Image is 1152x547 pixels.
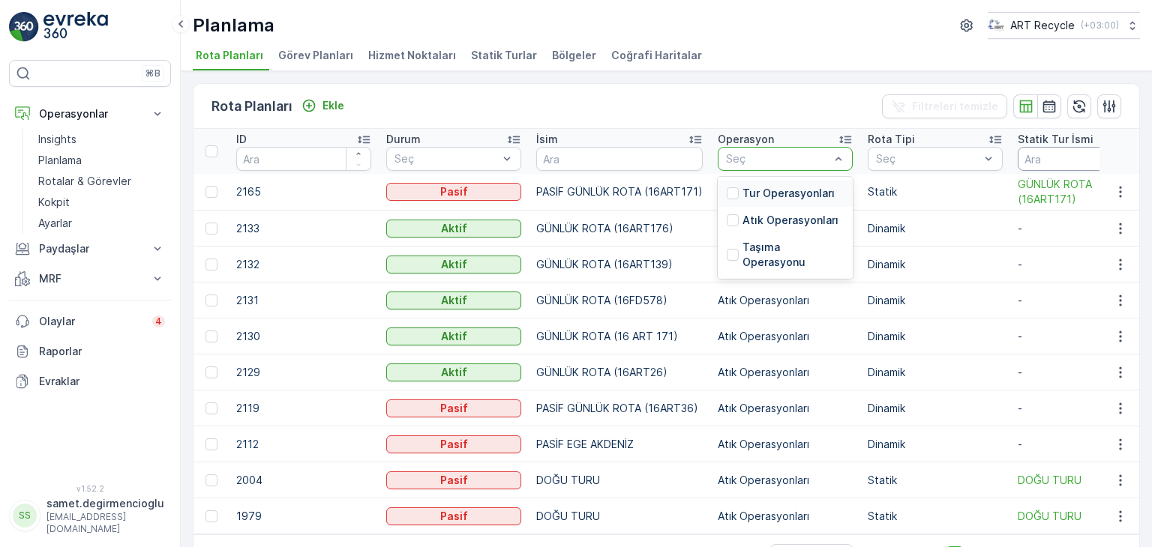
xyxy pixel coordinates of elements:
p: Rotalar & Görevler [38,174,131,189]
p: Paydaşlar [39,241,141,256]
p: PASİF GÜNLÜK ROTA (16ART36) [536,401,703,416]
button: MRF [9,264,171,294]
img: image_23.png [988,17,1004,34]
p: Statik [868,184,1003,199]
p: Tur Operasyonları [742,186,835,201]
p: 2131 [236,293,371,308]
p: Aktif [441,257,467,272]
p: İsim [536,132,558,147]
p: Evraklar [39,374,165,389]
a: Raporlar [9,336,171,366]
p: Atık Operasyonları [718,293,853,308]
a: Olaylar4 [9,306,171,336]
button: Aktif [386,291,521,309]
div: Toggle Row Selected [205,366,217,378]
div: Toggle Row Selected [205,474,217,486]
img: logo [9,12,39,42]
p: Atık Operasyonları [718,365,853,380]
p: samet.degirmencioglu [46,496,164,511]
p: Aktif [441,221,467,236]
p: PASİF GÜNLÜK ROTA (16ART171) [536,184,703,199]
div: Toggle Row Selected [205,294,217,306]
p: 2165 [236,184,371,199]
p: Rota Tipi [868,132,915,147]
img: logo_light-DOdMpM7g.png [43,12,108,42]
a: Kokpit [32,192,171,213]
p: [EMAIL_ADDRESS][DOMAIN_NAME] [46,511,164,535]
div: Toggle Row Selected [205,259,217,271]
p: Dinamik [868,437,1003,452]
button: Paydaşlar [9,234,171,264]
div: Toggle Row Selected [205,402,217,414]
button: Aktif [386,256,521,273]
a: Rotalar & Görevler [32,171,171,192]
p: Pasif [440,437,468,452]
button: Pasif [386,471,521,489]
p: ⌘B [145,67,160,79]
button: Aktif [386,363,521,381]
p: Statik [868,473,1003,488]
input: Ara [236,147,371,171]
p: Atık Operasyonları [718,329,853,344]
p: 2004 [236,473,371,488]
p: Atık Operasyonları [718,401,853,416]
p: 2133 [236,221,371,236]
a: Planlama [32,150,171,171]
span: v 1.52.2 [9,484,171,493]
p: GÜNLÜK ROTA (16ART139) [536,257,703,272]
span: Rota Planları [196,48,263,63]
p: Taşıma Operasyonu [742,240,844,270]
p: Ayarlar [38,216,72,231]
input: Ara [536,147,703,171]
button: Filtreleri temizle [882,94,1007,118]
p: Seç [726,151,829,166]
p: Atık Operasyonları [718,437,853,452]
p: Dinamik [868,365,1003,380]
div: Toggle Row Selected [205,223,217,235]
div: Toggle Row Selected [205,438,217,450]
p: Seç [394,151,498,166]
span: Hizmet Noktaları [368,48,456,63]
a: Evraklar [9,366,171,396]
p: DOĞU TURU [536,509,703,524]
p: 2130 [236,329,371,344]
p: 1979 [236,509,371,524]
p: Dinamik [868,257,1003,272]
p: Filtreleri temizle [912,99,998,114]
button: ART Recycle(+03:00) [988,12,1140,39]
p: Pasif [440,509,468,524]
p: Planlama [193,13,274,37]
p: Statik [868,509,1003,524]
p: 2132 [236,257,371,272]
p: Rota Planları [211,96,292,117]
p: Aktif [441,329,467,344]
p: Operasyonlar [39,106,141,121]
p: GÜNLÜK ROTA (16ART176) [536,221,703,236]
a: Insights [32,129,171,150]
button: Pasif [386,507,521,525]
p: Insights [38,132,76,147]
p: Dinamik [868,221,1003,236]
span: Görev Planları [278,48,353,63]
p: Seç [876,151,979,166]
p: Statik Tur İsmi [1018,132,1093,147]
p: Pasif [440,473,468,488]
p: Planlama [38,153,82,168]
button: Pasif [386,399,521,417]
span: Bölgeler [552,48,596,63]
div: SS [13,504,37,528]
p: 4 [155,315,162,327]
span: Coğrafi Haritalar [611,48,702,63]
p: ( +03:00 ) [1081,19,1119,31]
p: Operasyon [718,132,774,147]
div: Toggle Row Selected [205,186,217,198]
button: Operasyonlar [9,99,171,129]
button: Pasif [386,183,521,201]
p: Raporlar [39,344,165,359]
p: Dinamik [868,401,1003,416]
p: 2119 [236,401,371,416]
p: DOĞU TURU [536,473,703,488]
p: PASİF EGE AKDENİZ [536,437,703,452]
p: ART Recycle [1010,18,1075,33]
p: ID [236,132,247,147]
